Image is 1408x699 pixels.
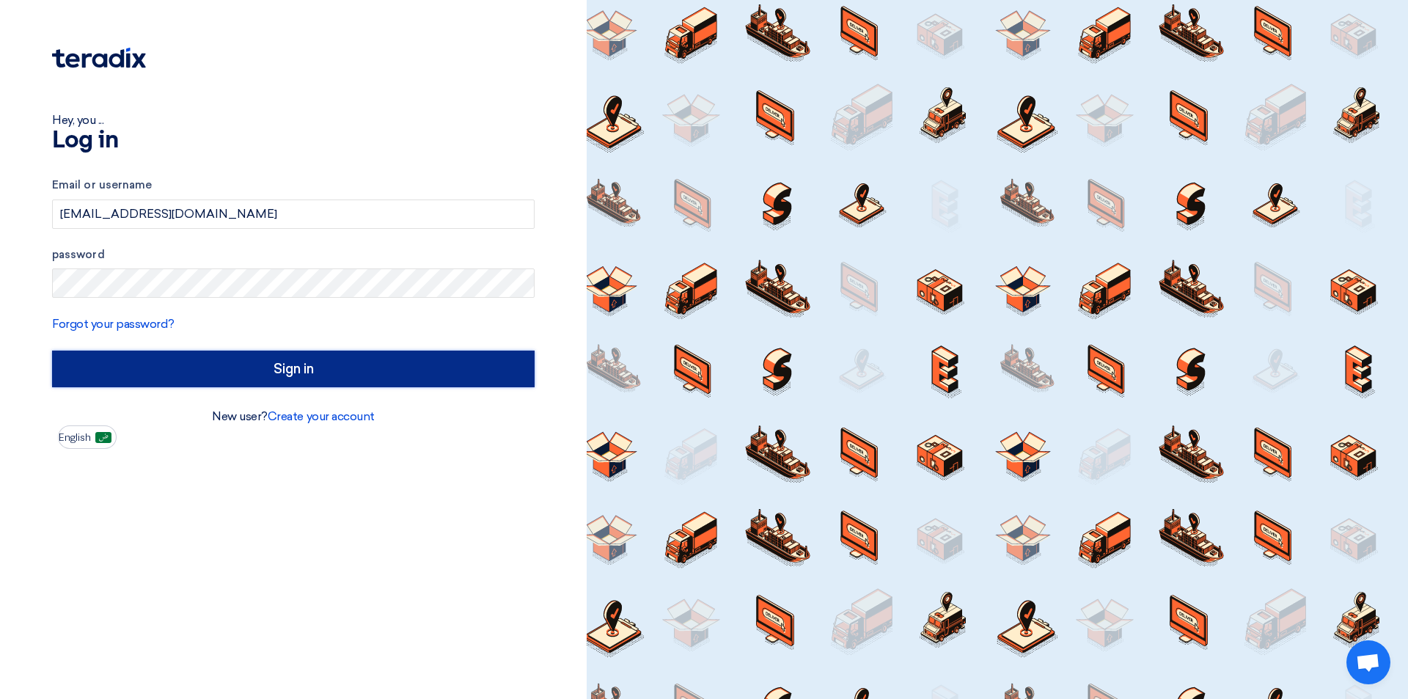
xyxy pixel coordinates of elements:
[58,425,117,449] button: English
[95,432,111,443] img: ar-AR.png
[52,178,152,191] font: Email or username
[52,248,105,261] font: password
[52,129,118,153] font: Log in
[52,113,103,127] font: Hey, you ...
[52,351,535,387] input: Sign in
[52,48,146,68] img: Teradix logo
[52,317,175,331] a: Forgot your password?
[59,431,91,444] font: English
[212,409,268,423] font: New user?
[1346,640,1390,684] div: Open chat
[268,409,375,423] a: Create your account
[52,200,535,229] input: Enter your business email or username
